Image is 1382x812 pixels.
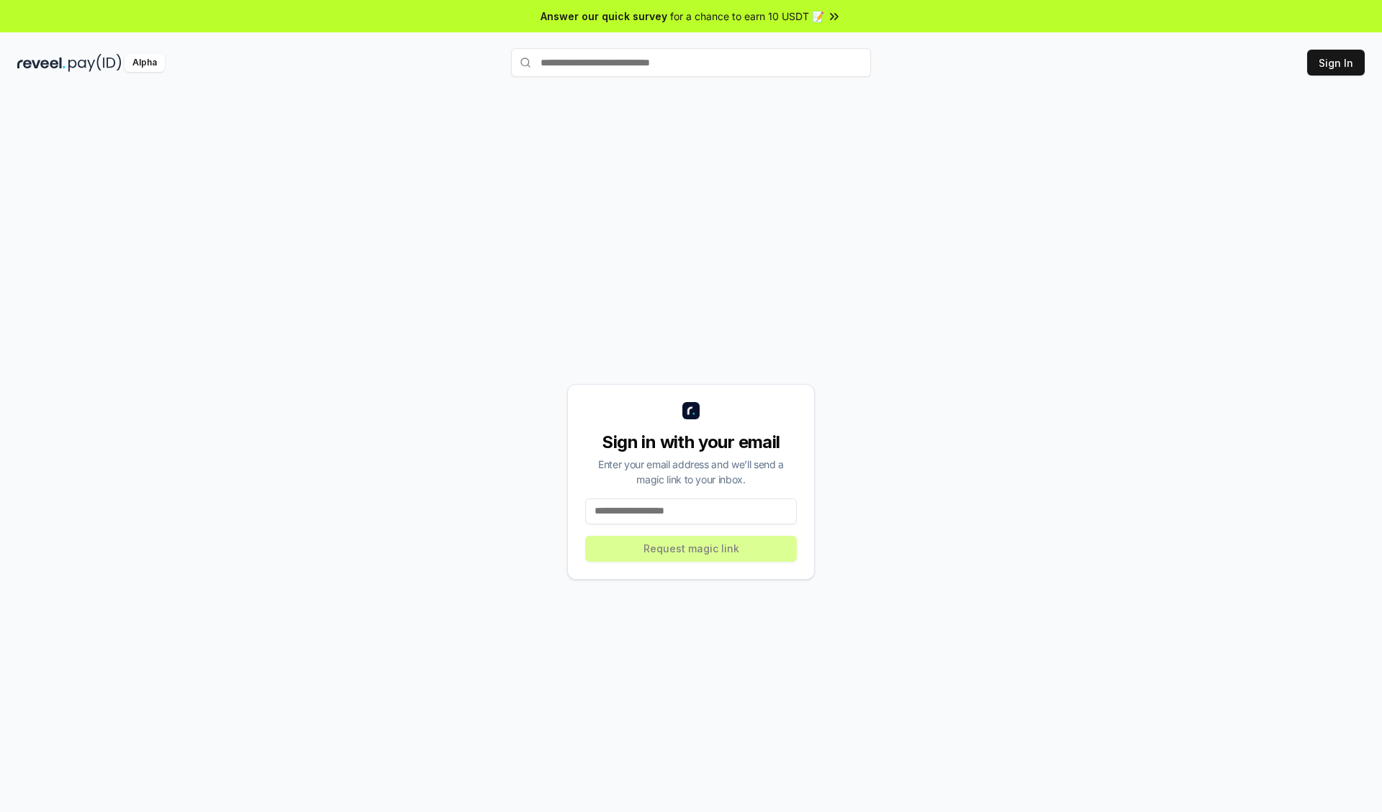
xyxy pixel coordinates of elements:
img: logo_small [682,402,700,419]
div: Alpha [125,54,165,72]
img: pay_id [68,54,122,72]
div: Sign in with your email [585,431,797,454]
div: Enter your email address and we’ll send a magic link to your inbox. [585,457,797,487]
span: for a chance to earn 10 USDT 📝 [670,9,824,24]
button: Sign In [1307,50,1365,76]
img: reveel_dark [17,54,66,72]
span: Answer our quick survey [541,9,667,24]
